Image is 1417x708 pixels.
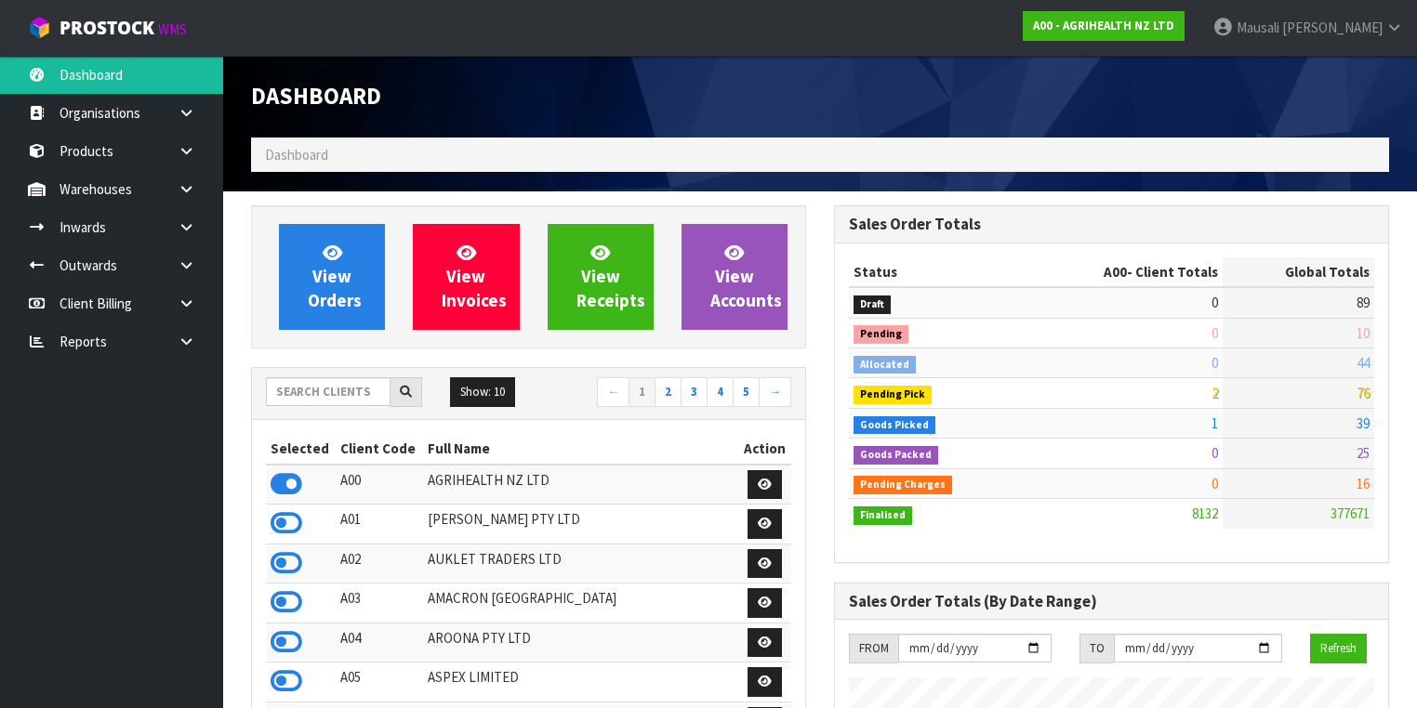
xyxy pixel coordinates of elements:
span: Mausali [1237,19,1279,36]
td: A05 [336,662,423,702]
td: ASPEX LIMITED [423,662,738,702]
span: 1 [1212,414,1218,432]
th: Status [849,257,1023,287]
small: WMS [158,20,187,38]
input: Search clients [266,377,391,406]
span: Pending Charges [854,476,952,494]
a: ViewAccounts [682,224,788,330]
span: Draft [854,295,891,314]
span: View Accounts [710,242,782,311]
th: Selected [266,434,336,464]
a: ViewReceipts [548,224,654,330]
a: ViewInvoices [413,224,519,330]
span: Pending [854,325,908,344]
span: 2 [1212,384,1218,401]
span: Goods Picked [854,416,935,435]
a: ← [597,377,629,407]
a: 4 [707,377,734,407]
td: AUKLET TRADERS LTD [423,544,738,583]
a: ViewOrders [279,224,385,330]
a: 3 [681,377,708,407]
span: View Receipts [576,242,645,311]
span: 25 [1357,444,1370,462]
td: A00 [336,465,423,505]
span: 16 [1357,475,1370,492]
span: Dashboard [251,81,381,111]
div: TO [1079,634,1114,663]
button: Show: 10 [450,377,515,407]
button: Refresh [1310,634,1367,663]
td: A02 [336,544,423,583]
span: [PERSON_NAME] [1282,19,1383,36]
span: 0 [1212,444,1218,462]
span: 377671 [1331,505,1370,522]
span: 8132 [1192,505,1218,522]
td: AGRIHEALTH NZ LTD [423,465,738,505]
span: A00 [1104,263,1127,281]
span: 39 [1357,414,1370,432]
span: 0 [1212,475,1218,492]
span: Dashboard [265,146,328,164]
span: 0 [1212,324,1218,342]
span: Pending Pick [854,386,932,404]
a: → [759,377,791,407]
span: 0 [1212,354,1218,372]
td: A03 [336,583,423,623]
span: Allocated [854,356,916,374]
img: cube-alt.png [28,16,51,39]
a: 1 [629,377,656,407]
td: A04 [336,623,423,662]
a: A00 - AGRIHEALTH NZ LTD [1023,11,1185,41]
div: FROM [849,634,898,663]
td: AMACRON [GEOGRAPHIC_DATA] [423,583,738,623]
span: 10 [1357,324,1370,342]
a: 2 [655,377,682,407]
span: 0 [1212,294,1218,311]
h3: Sales Order Totals (By Date Range) [849,593,1374,610]
th: Full Name [423,434,738,464]
h3: Sales Order Totals [849,216,1374,233]
span: Finalised [854,506,912,525]
th: - Client Totals [1023,257,1223,287]
th: Action [738,434,791,464]
td: AROONA PTY LTD [423,623,738,662]
a: 5 [733,377,760,407]
td: [PERSON_NAME] PTY LTD [423,505,738,544]
th: Client Code [336,434,423,464]
span: ProStock [60,16,154,40]
nav: Page navigation [542,377,791,410]
span: 44 [1357,354,1370,372]
span: View Orders [308,242,362,311]
span: View Invoices [442,242,507,311]
td: A01 [336,505,423,544]
span: 76 [1357,384,1370,401]
th: Global Totals [1223,257,1374,287]
span: 89 [1357,294,1370,311]
span: Goods Packed [854,446,938,465]
strong: A00 - AGRIHEALTH NZ LTD [1033,18,1174,33]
